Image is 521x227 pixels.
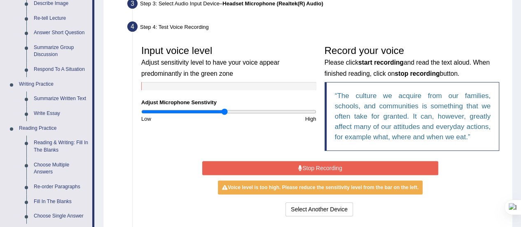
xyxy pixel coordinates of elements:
[30,40,92,62] a: Summarize Group Discussion
[202,161,438,175] button: Stop Recording
[30,194,92,209] a: Fill In The Blanks
[137,115,229,123] div: Low
[141,98,217,106] label: Adjust Microphone Senstivity
[395,70,439,77] b: stop recording
[30,136,92,157] a: Reading & Writing: Fill In The Blanks
[30,11,92,26] a: Re-tell Lecture
[141,59,279,77] small: Adjust sensitivity level to have your voice appear predominantly in the green zone
[30,106,92,121] a: Write Essay
[358,59,404,66] b: start recording
[30,180,92,194] a: Re-order Paragraphs
[285,202,353,216] button: Select Another Device
[335,92,491,141] q: The culture we acquire from our families, schools, and communities is something that we often tak...
[124,19,509,37] div: Step 4: Test Voice Recording
[30,209,92,224] a: Choose Single Answer
[30,158,92,180] a: Choose Multiple Answers
[222,0,323,7] b: Headset Microphone (Realtek(R) Audio)
[15,121,92,136] a: Reading Practice
[325,45,500,78] h3: Record your voice
[30,91,92,106] a: Summarize Written Text
[229,115,320,123] div: High
[141,45,316,78] h3: Input voice level
[218,180,423,194] div: Voice level is too high. Please reduce the sensitivity level from the bar on the left.
[30,26,92,40] a: Answer Short Question
[30,62,92,77] a: Respond To A Situation
[15,77,92,92] a: Writing Practice
[220,0,323,7] span: –
[325,59,490,77] small: Please click and read the text aloud. When finished reading, click on button.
